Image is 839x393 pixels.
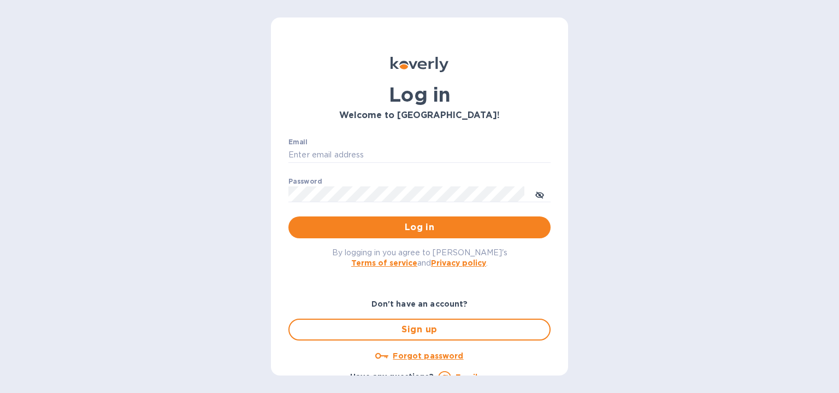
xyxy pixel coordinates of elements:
h3: Welcome to [GEOGRAPHIC_DATA]! [288,110,551,121]
a: Terms of service [351,259,417,267]
b: Have any questions? [350,372,434,381]
a: Privacy policy [431,259,486,267]
span: Sign up [298,323,541,336]
span: By logging in you agree to [PERSON_NAME]'s and . [332,248,507,267]
input: Enter email address [288,147,551,163]
button: Log in [288,216,551,238]
h1: Log in [288,83,551,106]
button: toggle password visibility [529,183,551,205]
u: Forgot password [393,351,463,360]
label: Email [288,139,308,145]
img: Koverly [391,57,448,72]
span: Log in [297,221,542,234]
a: Email us [456,373,489,382]
label: Password [288,178,322,185]
b: Don't have an account? [371,300,468,308]
button: Sign up [288,319,551,341]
